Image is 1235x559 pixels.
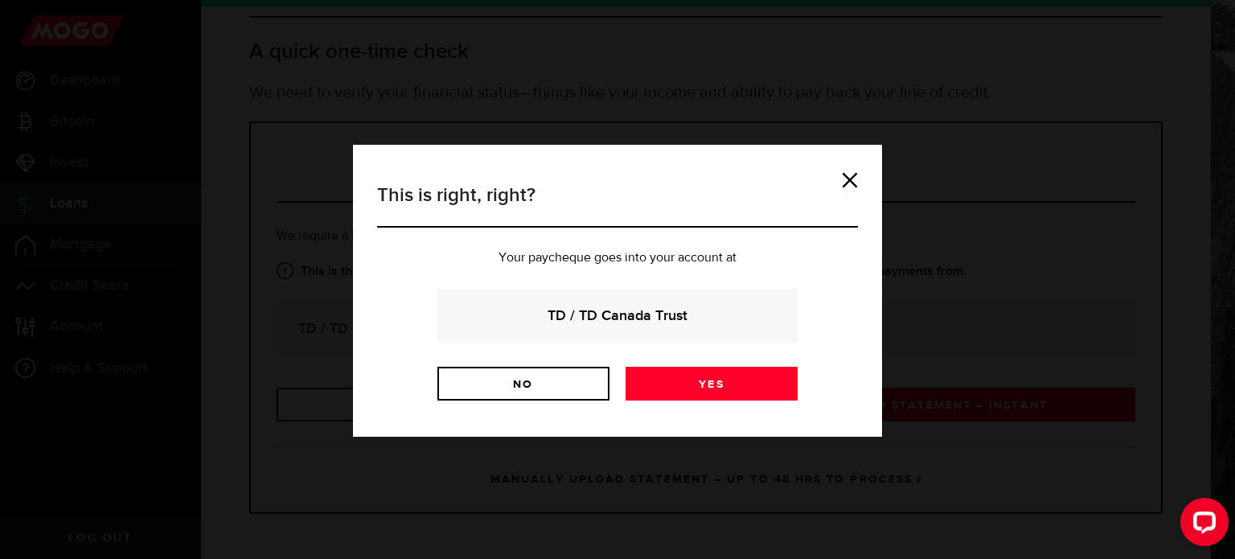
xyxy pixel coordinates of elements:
[1167,491,1235,559] iframe: LiveChat chat widget
[437,367,609,401] a: No
[626,367,798,401] a: Yes
[377,252,858,265] p: Your paycheque goes into your account at
[459,305,776,327] strong: TD / TD Canada Trust
[377,181,858,228] h3: This is right, right?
